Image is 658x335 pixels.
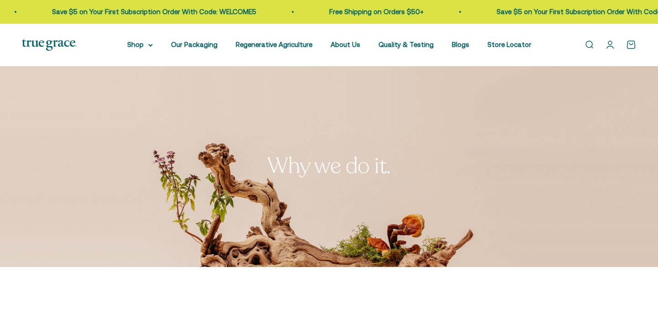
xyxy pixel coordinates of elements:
[127,39,153,50] summary: Shop
[267,151,391,181] split-lines: Why we do it.
[398,6,602,17] p: Save $5 on Your First Subscription Order With Code: WELCOME5
[236,41,312,48] a: Regenerative Agriculture
[171,41,218,48] a: Our Packaging
[378,41,434,48] a: Quality & Testing
[230,8,325,16] a: Free Shipping on Orders $50+
[452,41,469,48] a: Blogs
[487,41,531,48] a: Store Locator
[331,41,360,48] a: About Us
